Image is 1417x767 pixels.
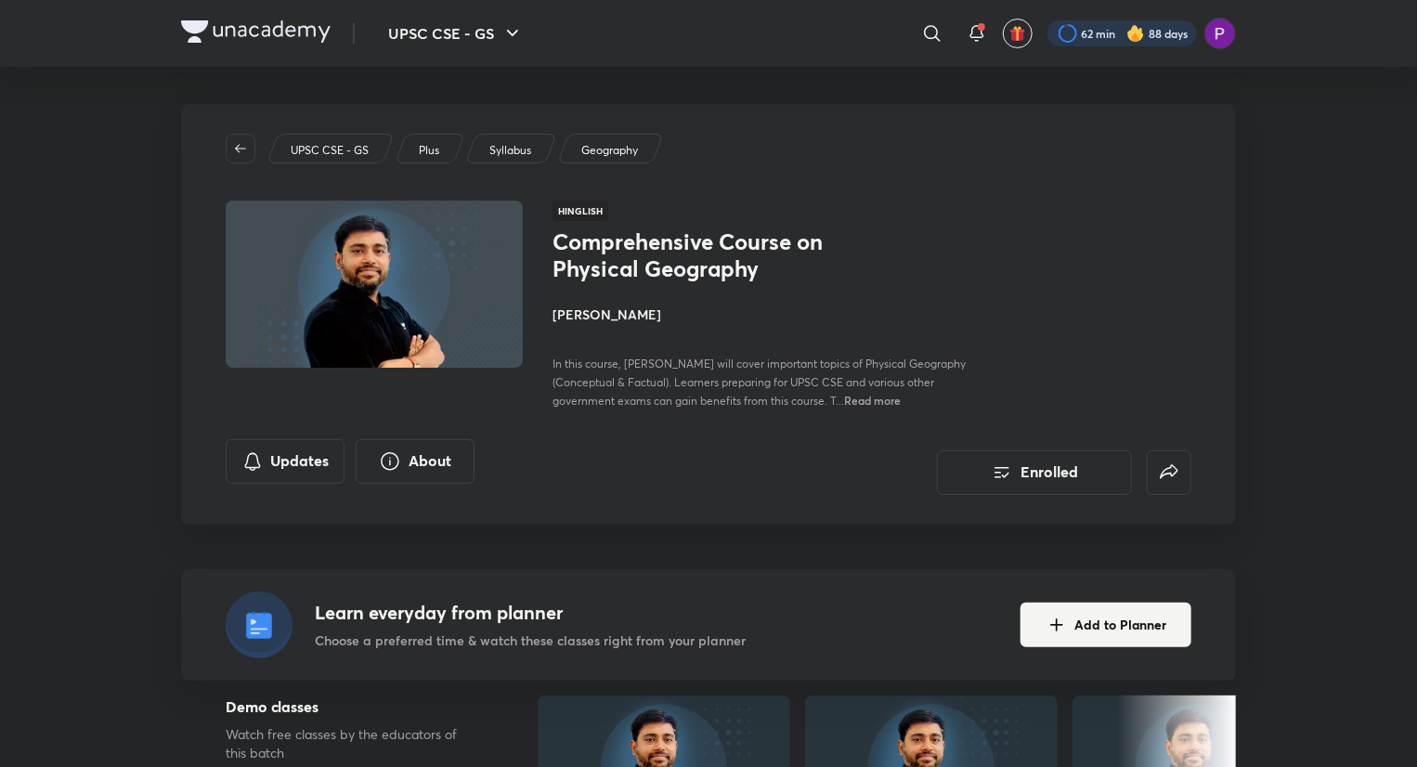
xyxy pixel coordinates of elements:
[1009,25,1026,42] img: avatar
[181,20,331,43] img: Company Logo
[223,199,526,370] img: Thumbnail
[844,393,901,408] span: Read more
[937,450,1132,495] button: Enrolled
[552,305,968,324] h4: [PERSON_NAME]
[226,695,478,718] h5: Demo classes
[226,725,478,762] p: Watch free classes by the educators of this batch
[487,142,535,159] a: Syllabus
[1020,603,1191,647] button: Add to Planner
[552,228,856,282] h1: Comprehensive Course on Physical Geography
[552,357,966,408] span: In this course, [PERSON_NAME] will cover important topics of Physical Geography (Conceptual & Fac...
[315,630,746,650] p: Choose a preferred time & watch these classes right from your planner
[181,20,331,47] a: Company Logo
[489,142,531,159] p: Syllabus
[552,201,608,221] span: Hinglish
[1147,450,1191,495] button: false
[581,142,638,159] p: Geography
[288,142,372,159] a: UPSC CSE - GS
[419,142,439,159] p: Plus
[226,439,344,484] button: Updates
[291,142,369,159] p: UPSC CSE - GS
[578,142,642,159] a: Geography
[356,439,474,484] button: About
[1126,24,1145,43] img: streak
[1003,19,1033,48] button: avatar
[1204,18,1236,49] img: Preeti Pandey
[416,142,443,159] a: Plus
[377,15,535,52] button: UPSC CSE - GS
[315,599,746,627] h4: Learn everyday from planner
